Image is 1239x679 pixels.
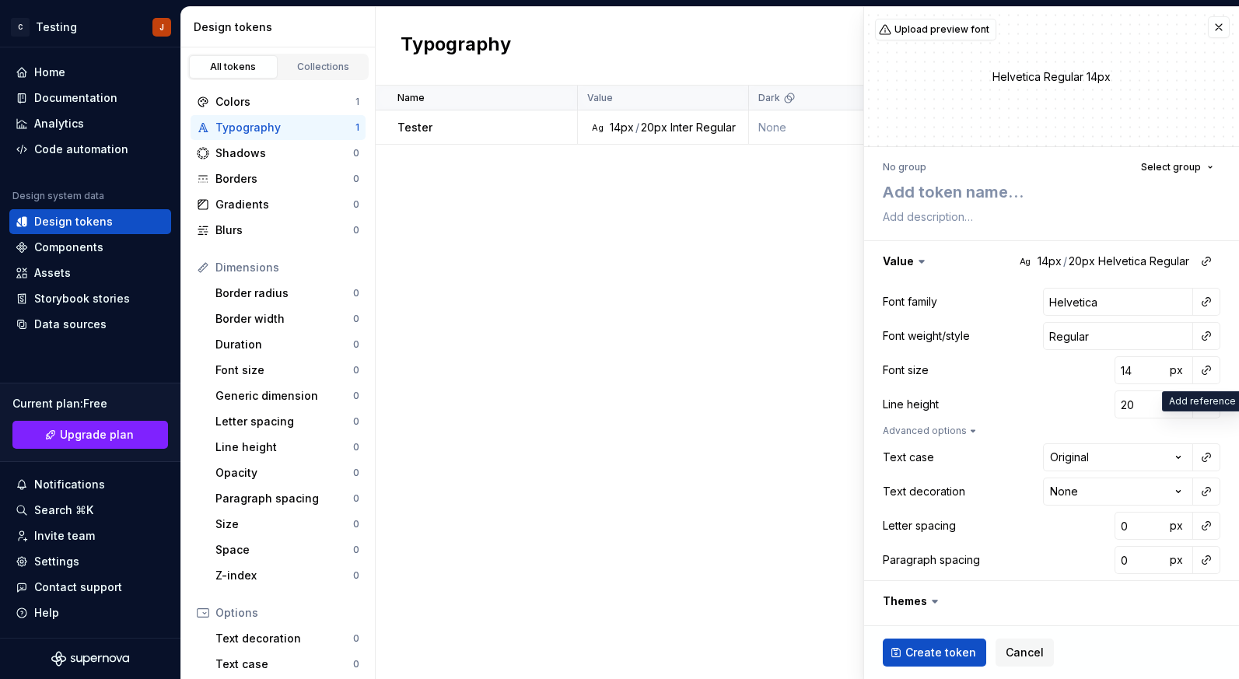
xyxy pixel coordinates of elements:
a: Components [9,235,171,260]
span: px [1170,363,1183,376]
a: Shadows0 [191,141,366,166]
div: Settings [34,554,79,569]
div: Colors [215,94,355,110]
div: Font weight/style [883,328,970,344]
a: Analytics [9,111,171,136]
a: Borders0 [191,166,366,191]
div: Generic dimension [215,388,353,404]
div: Ag [1019,255,1031,268]
div: 0 [353,390,359,402]
div: Border radius [215,285,353,301]
a: Gradients0 [191,192,366,217]
div: 0 [353,364,359,376]
a: Font size0 [209,358,366,383]
div: Search ⌘K [34,502,93,518]
a: Data sources [9,312,171,337]
div: Font size [883,362,929,378]
div: Font size [215,362,353,378]
div: Collections [285,61,362,73]
a: Opacity0 [209,460,366,485]
div: Invite team [34,528,95,544]
a: Storybook stories [9,286,171,311]
h2: Typography [401,32,511,60]
div: Letter spacing [883,518,956,534]
div: Assets [34,265,71,281]
button: CTestingJ [3,10,177,44]
button: Search ⌘K [9,498,171,523]
a: Colors1 [191,89,366,114]
div: Border width [215,311,353,327]
input: 14 [1115,356,1165,384]
div: Space [215,542,353,558]
a: Home [9,60,171,85]
a: Settings [9,549,171,574]
div: 1 [355,96,359,108]
div: 0 [353,198,359,211]
a: Documentation [9,86,171,110]
span: Upload preview font [894,23,989,36]
div: Inter [670,120,693,135]
div: Regular [696,120,736,135]
div: Line height [215,439,353,455]
p: Name [397,92,425,104]
div: 0 [353,569,359,582]
div: 0 [353,173,359,185]
button: Create token [883,639,986,667]
td: None [749,110,920,145]
a: Size0 [209,512,366,537]
a: Design tokens [9,209,171,234]
span: px [1170,519,1183,532]
div: Borders [215,171,353,187]
div: Blurs [215,222,353,238]
div: 0 [353,544,359,556]
p: Tester [397,120,432,135]
p: Dark [758,92,780,104]
svg: Supernova Logo [51,651,129,667]
button: px [1165,549,1187,571]
button: Notifications [9,472,171,497]
span: Cancel [1006,645,1044,660]
div: Text case [883,450,934,465]
div: 20px [641,120,667,135]
span: px [1170,553,1183,566]
div: Shadows [215,145,353,161]
div: C [11,18,30,37]
button: Upgrade plan [12,421,168,449]
div: Text decoration [883,484,965,499]
button: Advanced options [883,425,979,437]
div: Data sources [34,317,107,332]
div: Letter spacing [215,414,353,429]
div: Home [34,65,65,80]
a: Generic dimension0 [209,383,366,408]
div: 0 [353,224,359,236]
div: Opacity [215,465,353,481]
div: Line height [883,397,939,412]
a: Text case0 [209,652,366,677]
a: Text decoration0 [209,626,366,651]
div: Options [215,605,359,621]
div: Font family [883,294,937,310]
div: Ag [591,121,604,134]
input: 20 [1115,390,1165,418]
span: Select group [1141,161,1201,173]
p: Value [587,92,613,104]
a: Blurs0 [191,218,366,243]
div: Help [34,605,59,621]
div: 0 [353,147,359,159]
div: Text decoration [215,631,353,646]
a: Border radius0 [209,281,366,306]
div: Z-index [215,568,353,583]
a: Paragraph spacing0 [209,486,366,511]
div: 1 [355,121,359,134]
a: Space0 [209,537,366,562]
div: Documentation [34,90,117,106]
div: Size [215,516,353,532]
div: Components [34,240,103,255]
div: Storybook stories [34,291,130,306]
div: 0 [353,518,359,530]
div: / [635,120,639,135]
span: Create token [905,645,976,660]
div: 0 [353,658,359,670]
input: 0 [1115,546,1165,574]
a: Code automation [9,137,171,162]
